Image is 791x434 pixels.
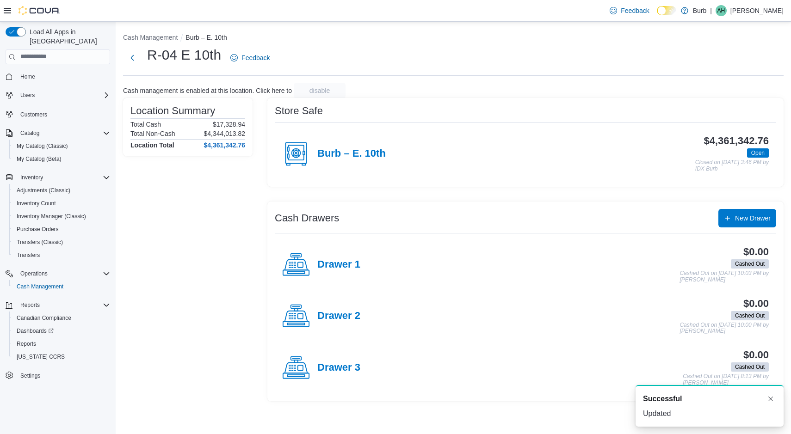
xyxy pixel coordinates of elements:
[20,372,40,379] span: Settings
[9,280,114,293] button: Cash Management
[13,325,110,336] span: Dashboards
[227,49,273,67] a: Feedback
[735,260,765,268] span: Cashed Out
[130,105,215,116] h3: Location Summary
[213,121,245,128] p: $17,328.94
[13,338,40,349] a: Reports
[13,224,110,235] span: Purchase Orders
[17,71,39,82] a: Home
[130,141,174,149] h4: Location Total
[9,223,114,236] button: Purchase Orders
[606,1,653,20] a: Feedback
[743,298,769,309] h3: $0.00
[9,140,114,153] button: My Catalog (Classic)
[123,34,178,41] button: Cash Management
[9,249,114,262] button: Transfers
[2,171,114,184] button: Inventory
[17,238,63,246] span: Transfers (Classic)
[9,210,114,223] button: Inventory Manager (Classic)
[13,312,110,324] span: Canadian Compliance
[13,312,75,324] a: Canadian Compliance
[13,211,90,222] a: Inventory Manager (Classic)
[275,213,339,224] h3: Cash Drawers
[20,73,35,80] span: Home
[743,349,769,361] h3: $0.00
[17,353,65,361] span: [US_STATE] CCRS
[17,142,68,150] span: My Catalog (Classic)
[765,393,776,404] button: Dismiss toast
[130,130,175,137] h6: Total Non-Cash
[730,5,784,16] p: [PERSON_NAME]
[19,6,60,15] img: Cova
[731,259,769,269] span: Cashed Out
[13,141,110,152] span: My Catalog (Classic)
[13,237,110,248] span: Transfers (Classic)
[13,281,67,292] a: Cash Management
[309,86,330,95] span: disable
[20,111,47,118] span: Customers
[13,351,68,362] a: [US_STATE] CCRS
[743,246,769,257] h3: $0.00
[2,107,114,121] button: Customers
[13,237,67,248] a: Transfers (Classic)
[241,53,270,62] span: Feedback
[317,148,386,160] h4: Burb – E. 10th
[17,172,110,183] span: Inventory
[13,338,110,349] span: Reports
[2,127,114,140] button: Catalog
[275,105,323,116] h3: Store Safe
[13,198,110,209] span: Inventory Count
[716,5,727,16] div: Axel Holin
[13,250,110,261] span: Transfers
[643,393,682,404] span: Successful
[17,90,38,101] button: Users
[20,270,48,277] span: Operations
[204,130,245,137] p: $4,344,013.82
[147,46,221,64] h1: R-04 E 10th
[13,211,110,222] span: Inventory Manager (Classic)
[717,5,725,16] span: AH
[17,109,51,120] a: Customers
[9,197,114,210] button: Inventory Count
[17,200,56,207] span: Inventory Count
[643,393,776,404] div: Notification
[185,34,227,41] button: Burb – E. 10th
[2,89,114,102] button: Users
[621,6,649,15] span: Feedback
[643,408,776,419] div: Updated
[2,299,114,312] button: Reports
[735,214,771,223] span: New Drawer
[747,148,769,158] span: Open
[9,324,114,337] a: Dashboards
[735,363,765,371] span: Cashed Out
[13,153,65,165] a: My Catalog (Beta)
[17,155,62,163] span: My Catalog (Beta)
[17,108,110,120] span: Customers
[13,185,110,196] span: Adjustments (Classic)
[20,301,40,309] span: Reports
[17,370,110,381] span: Settings
[317,310,360,322] h4: Drawer 2
[294,83,346,98] button: disable
[657,6,676,16] input: Dark Mode
[680,270,769,283] p: Cashed Out on [DATE] 10:03 PM by [PERSON_NAME]
[17,268,110,279] span: Operations
[17,327,54,335] span: Dashboards
[17,251,40,259] span: Transfers
[9,350,114,363] button: [US_STATE] CCRS
[17,128,43,139] button: Catalog
[17,172,47,183] button: Inventory
[9,337,114,350] button: Reports
[704,135,769,147] h3: $4,361,342.76
[204,141,245,149] h4: $4,361,342.76
[13,281,110,292] span: Cash Management
[735,312,765,320] span: Cashed Out
[9,236,114,249] button: Transfers (Classic)
[680,322,769,335] p: Cashed Out on [DATE] 10:00 PM by [PERSON_NAME]
[17,300,110,311] span: Reports
[123,49,142,67] button: Next
[17,213,86,220] span: Inventory Manager (Classic)
[20,92,35,99] span: Users
[20,129,39,137] span: Catalog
